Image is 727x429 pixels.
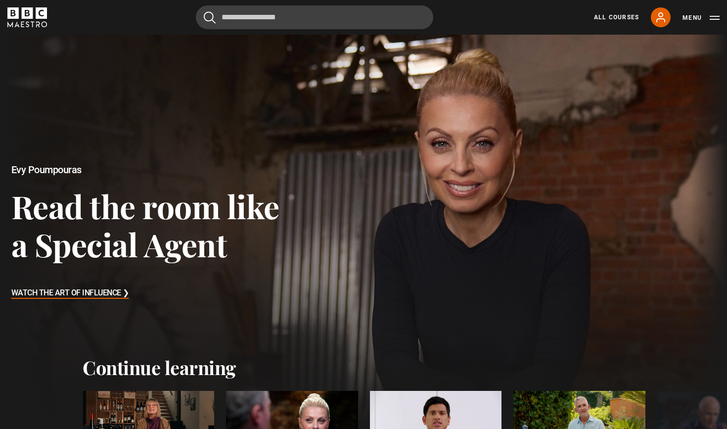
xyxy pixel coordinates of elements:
[11,286,129,301] h3: Watch The Art of Influence ❯
[204,11,216,24] button: Submit the search query
[594,13,639,22] a: All Courses
[11,164,291,176] h2: Evy Poumpouras
[682,13,720,23] button: Toggle navigation
[7,7,47,27] svg: BBC Maestro
[83,356,644,379] h2: Continue learning
[196,5,433,29] input: Search
[11,187,291,264] h3: Read the room like a Special Agent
